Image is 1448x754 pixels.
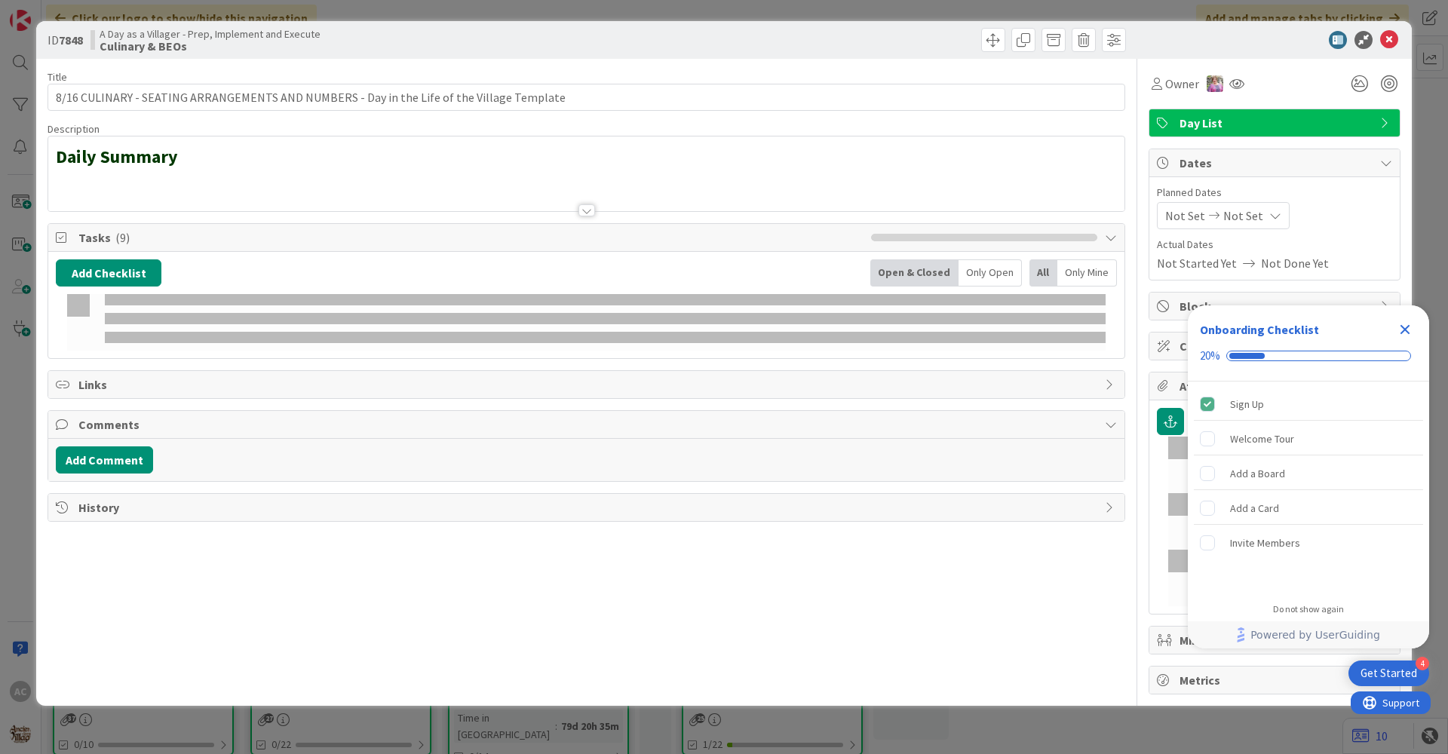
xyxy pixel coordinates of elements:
div: Add a Card [1230,499,1279,517]
div: 20% [1200,349,1220,363]
div: Open Get Started checklist, remaining modules: 4 [1348,661,1429,686]
span: Support [32,2,69,20]
span: Day List [1180,114,1373,132]
span: Description [48,122,100,136]
button: Add Comment [56,446,153,474]
b: Culinary & BEOs [100,40,321,52]
span: Not Set [1165,207,1205,225]
div: Sign Up is complete. [1194,388,1423,421]
button: Add Checklist [56,259,161,287]
a: Powered by UserGuiding [1195,621,1422,648]
div: Do not show again [1273,603,1344,615]
div: Only Open [959,259,1022,287]
div: Get Started [1361,666,1417,681]
div: Onboarding Checklist [1200,320,1319,339]
div: Open & Closed [870,259,959,287]
div: Checklist items [1188,382,1429,593]
div: Add a Board is incomplete. [1194,457,1423,490]
span: Planned Dates [1157,185,1392,201]
span: Actual Dates [1157,237,1392,253]
span: ( 9 ) [115,230,130,245]
span: A Day as a Villager - Prep, Implement and Execute [100,28,321,40]
div: Invite Members is incomplete. [1194,526,1423,559]
span: Mirrors [1180,631,1373,649]
span: Owner [1165,75,1199,93]
span: Not Done Yet [1261,254,1329,272]
span: Links [78,375,1097,394]
span: Metrics [1180,671,1373,689]
div: 4 [1416,657,1429,670]
div: Only Mine [1057,259,1117,287]
div: Add a Board [1230,464,1285,483]
div: Checklist progress: 20% [1200,349,1417,363]
span: ID [48,31,83,49]
div: Sign Up [1230,395,1264,413]
input: type card name here... [48,84,1125,111]
div: Invite Members [1230,534,1300,552]
img: OM [1207,75,1223,92]
label: Title [48,70,67,84]
div: Welcome Tour [1230,430,1294,448]
span: Attachments [1180,377,1373,395]
span: History [78,498,1097,516]
span: Not Started Yet [1157,254,1237,272]
div: Checklist Container [1188,305,1429,648]
div: Welcome Tour is incomplete. [1194,422,1423,455]
span: Custom Fields [1180,337,1373,355]
div: Footer [1188,621,1429,648]
b: 7848 [59,32,83,48]
span: Not Set [1223,207,1263,225]
span: Tasks [78,228,864,247]
div: All [1029,259,1057,287]
strong: Daily Summary [56,145,178,168]
span: Comments [78,415,1097,434]
div: Add a Card is incomplete. [1194,492,1423,525]
div: Close Checklist [1393,317,1417,342]
span: Powered by UserGuiding [1250,626,1380,644]
span: Dates [1180,154,1373,172]
span: Block [1180,297,1373,315]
